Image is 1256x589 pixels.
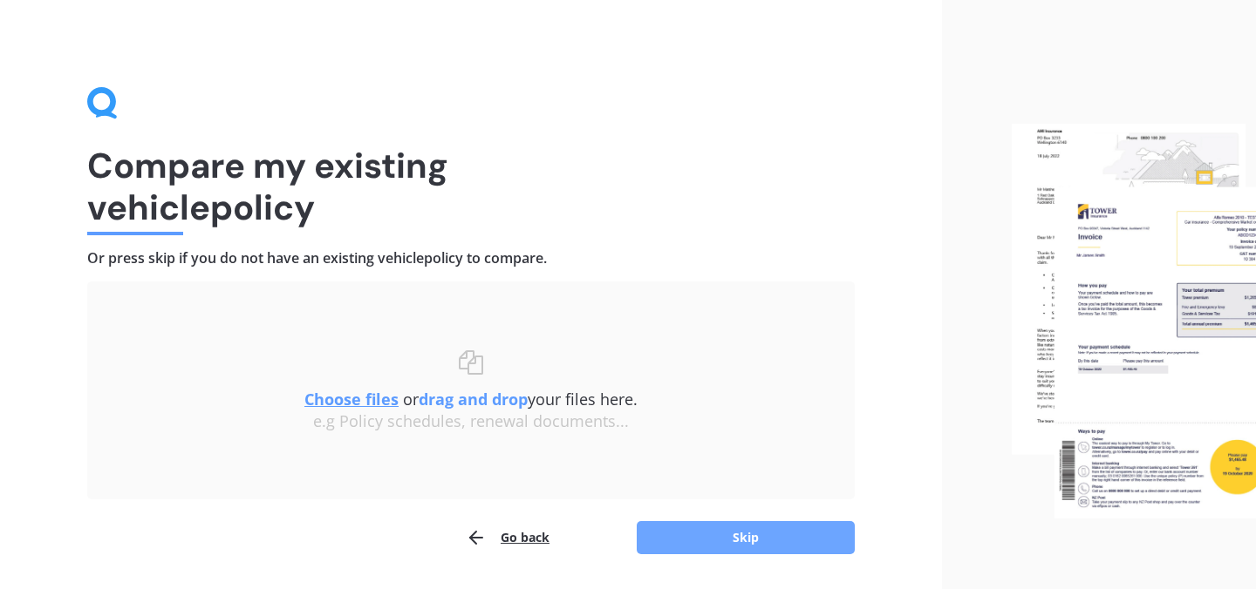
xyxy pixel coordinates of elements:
h4: Or press skip if you do not have an existing vehicle policy to compare. [87,249,855,267]
button: Go back [466,520,549,555]
div: e.g Policy schedules, renewal documents... [122,412,820,431]
button: Skip [637,521,855,554]
img: files.webp [1012,124,1256,518]
span: or your files here. [304,389,638,410]
b: drag and drop [419,389,528,410]
u: Choose files [304,389,399,410]
h1: Compare my existing vehicle policy [87,145,855,228]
